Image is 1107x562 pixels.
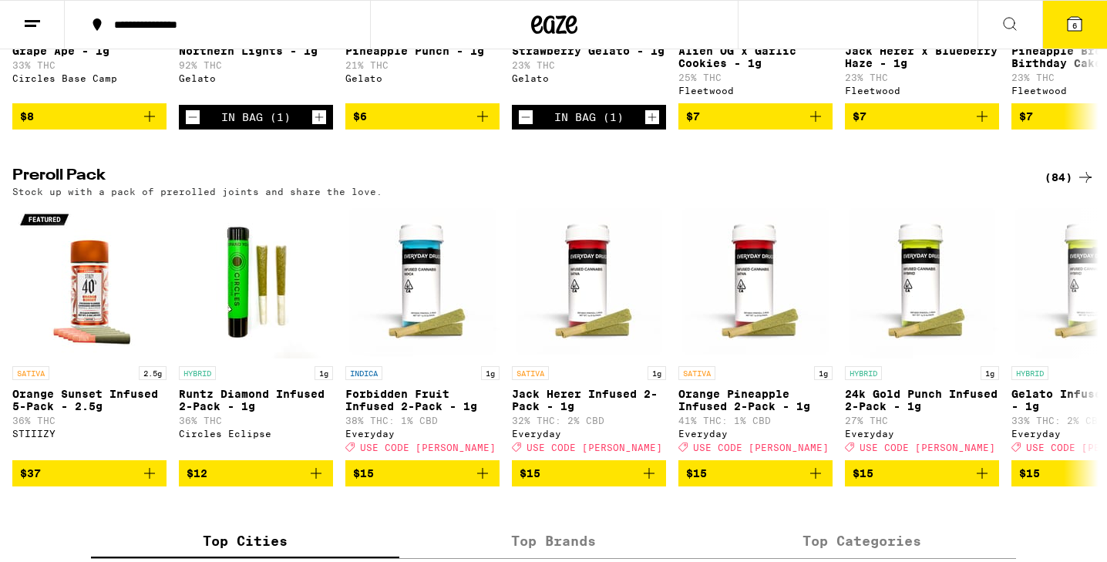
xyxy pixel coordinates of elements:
p: Orange Sunset Infused 5-Pack - 2.5g [12,388,167,412]
p: 24k Gold Punch Infused 2-Pack - 1g [845,388,999,412]
p: Runtz Diamond Infused 2-Pack - 1g [179,388,333,412]
p: 92% THC [179,60,333,70]
a: Open page for Forbidden Fruit Infused 2-Pack - 1g from Everyday [345,204,500,460]
p: 1g [481,366,500,380]
p: 2.5g [139,366,167,380]
img: STIIIZY - Orange Sunset Infused 5-Pack - 2.5g [12,204,167,358]
p: 1g [981,366,999,380]
img: Everyday - 24k Gold Punch Infused 2-Pack - 1g [845,204,999,358]
p: Northern Lights - 1g [179,45,333,57]
div: In Bag (1) [554,111,624,123]
span: 6 [1072,21,1077,30]
button: Redirect to URL [1,1,842,112]
p: SATIVA [512,366,549,380]
img: Everyday - Orange Pineapple Infused 2-Pack - 1g [678,204,833,358]
button: Add to bag [845,460,999,486]
div: Circles Base Camp [12,73,167,83]
button: Decrement [518,109,533,125]
a: Open page for Jack Herer Infused 2-Pack - 1g from Everyday [512,204,666,460]
span: $12 [187,467,207,480]
span: $15 [1019,467,1040,480]
p: 27% THC [845,416,999,426]
p: 25% THC [678,72,833,82]
img: Circles Eclipse - Runtz Diamond Infused 2-Pack - 1g [179,204,333,358]
p: Orange Pineapple Infused 2-Pack - 1g [678,388,833,412]
span: $7 [853,110,866,123]
p: SATIVA [678,366,715,380]
p: Jack Herer x Blueberry Haze - 1g [845,45,999,69]
a: (84) [1045,168,1095,187]
p: Grape Ape - 1g [12,45,167,57]
p: 36% THC [12,416,167,426]
p: INDICA [345,366,382,380]
span: $15 [520,467,540,480]
a: Open page for Orange Pineapple Infused 2-Pack - 1g from Everyday [678,204,833,460]
img: Everyday - Forbidden Fruit Infused 2-Pack - 1g [345,204,500,358]
button: Decrement [185,109,200,125]
p: HYBRID [179,366,216,380]
p: Forbidden Fruit Infused 2-Pack - 1g [345,388,500,412]
span: $37 [20,467,41,480]
h2: Preroll Pack [12,168,1019,187]
a: Open page for 24k Gold Punch Infused 2-Pack - 1g from Everyday [845,204,999,460]
p: 38% THC: 1% CBD [345,416,500,426]
a: Open page for Orange Sunset Infused 5-Pack - 2.5g from STIIIZY [12,204,167,460]
p: 1g [315,366,333,380]
p: SATIVA [12,366,49,380]
button: Add to bag [12,103,167,130]
span: USE CODE [PERSON_NAME] [527,443,662,453]
p: 32% THC: 2% CBD [512,416,666,426]
div: Gelato [345,73,500,83]
p: 23% THC [512,60,666,70]
button: Add to bag [179,460,333,486]
span: USE CODE [PERSON_NAME] [360,443,496,453]
p: 33% THC [12,60,167,70]
div: Gelato [512,73,666,83]
div: tabs [91,525,1016,559]
p: Alien OG x Garlic Cookies - 1g [678,45,833,69]
div: STIIIZY [12,429,167,439]
span: $15 [686,467,707,480]
button: Increment [311,109,327,125]
p: Jack Herer Infused 2-Pack - 1g [512,388,666,412]
img: Everyday - Jack Herer Infused 2-Pack - 1g [512,204,666,358]
button: Add to bag [345,103,500,130]
p: 1g [814,366,833,380]
label: Top Brands [399,525,708,558]
button: Add to bag [845,103,999,130]
p: Stock up with a pack of prerolled joints and share the love. [12,187,382,197]
button: Add to bag [345,460,500,486]
span: USE CODE [PERSON_NAME] [693,443,829,453]
button: Add to bag [512,460,666,486]
div: Everyday [678,429,833,439]
p: 21% THC [345,60,500,70]
label: Top Cities [91,525,399,558]
p: HYBRID [1011,366,1048,380]
span: Hi. Need any help? [9,11,111,23]
div: Fleetwood [845,86,999,96]
label: Top Categories [708,525,1016,558]
p: HYBRID [845,366,882,380]
p: 41% THC: 1% CBD [678,416,833,426]
button: Add to bag [12,460,167,486]
span: $8 [20,110,34,123]
p: 1g [648,366,666,380]
button: 6 [1042,1,1107,49]
span: $7 [1019,110,1033,123]
span: $7 [686,110,700,123]
p: Pineapple Punch - 1g [345,45,500,57]
p: 23% THC [845,72,999,82]
a: Open page for Runtz Diamond Infused 2-Pack - 1g from Circles Eclipse [179,204,333,460]
div: Circles Eclipse [179,429,333,439]
button: Add to bag [678,103,833,130]
div: Everyday [345,429,500,439]
p: Strawberry Gelato - 1g [512,45,666,57]
p: 36% THC [179,416,333,426]
button: Add to bag [678,460,833,486]
span: USE CODE [PERSON_NAME] [860,443,995,453]
button: Increment [644,109,660,125]
span: $15 [853,467,873,480]
span: $6 [353,110,367,123]
div: In Bag (1) [221,111,291,123]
